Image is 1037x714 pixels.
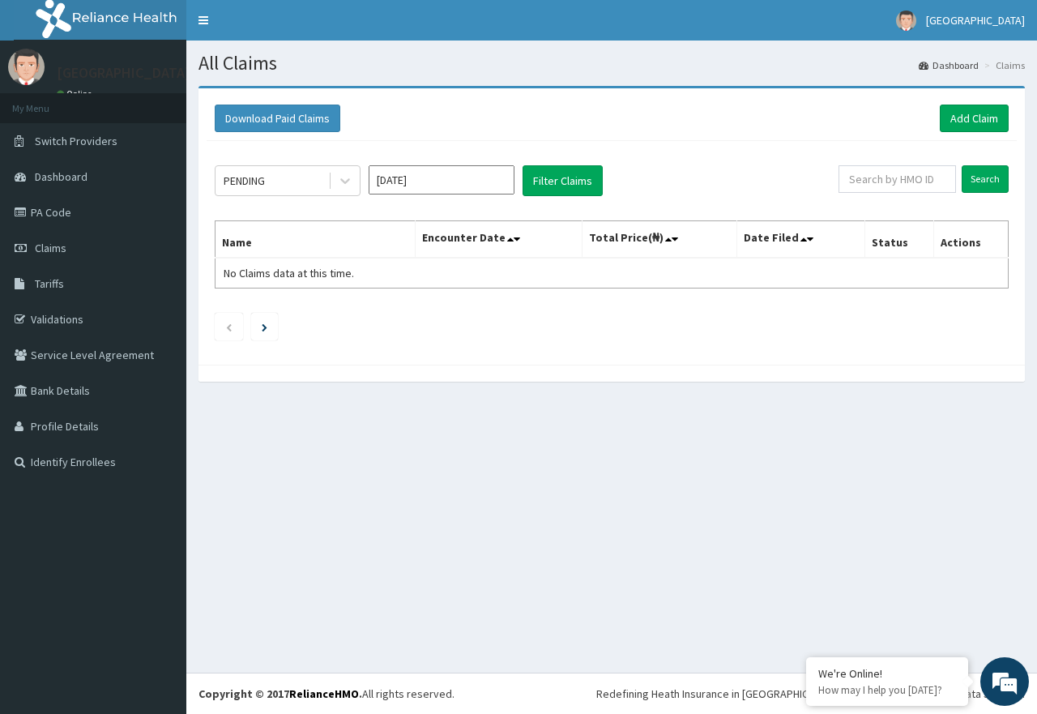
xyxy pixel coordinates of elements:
th: Date Filed [736,221,864,259]
img: User Image [896,11,916,31]
span: Switch Providers [35,134,117,148]
th: Status [864,221,933,259]
a: Dashboard [919,58,979,72]
li: Claims [980,58,1025,72]
span: Claims [35,241,66,255]
input: Search by HMO ID [839,165,956,193]
button: Download Paid Claims [215,105,340,132]
th: Name [216,221,416,259]
img: User Image [8,49,45,85]
div: We're Online! [818,666,956,681]
a: Next page [262,319,267,334]
p: How may I help you today? [818,683,956,697]
a: Online [57,88,96,100]
th: Actions [933,221,1008,259]
p: [GEOGRAPHIC_DATA] [57,66,190,80]
th: Encounter Date [415,221,582,259]
span: No Claims data at this time. [224,266,354,280]
a: Add Claim [940,105,1009,132]
h1: All Claims [198,53,1025,74]
div: PENDING [224,173,265,189]
strong: Copyright © 2017 . [198,686,362,701]
a: RelianceHMO [289,686,359,701]
span: [GEOGRAPHIC_DATA] [926,13,1025,28]
a: Previous page [225,319,233,334]
th: Total Price(₦) [582,221,736,259]
footer: All rights reserved. [186,673,1037,714]
button: Filter Claims [523,165,603,196]
span: Tariffs [35,276,64,291]
input: Select Month and Year [369,165,514,195]
div: Redefining Heath Insurance in [GEOGRAPHIC_DATA] using Telemedicine and Data Science! [596,686,1025,702]
input: Search [962,165,1009,193]
span: Dashboard [35,169,87,184]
